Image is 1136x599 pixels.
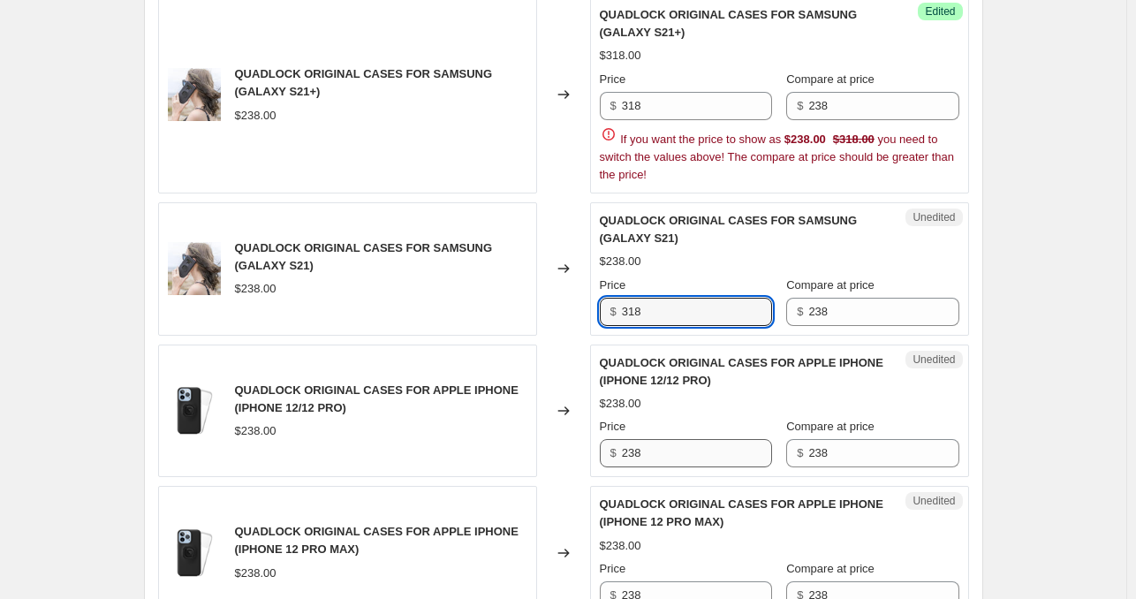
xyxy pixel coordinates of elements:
[610,446,617,459] span: $
[600,537,641,555] div: $238.00
[235,525,519,556] span: QUADLOCK ORIGINAL CASES FOR APPLE IPHONE (IPHONE 12 PRO MAX)
[168,242,221,295] img: 6.Note9_CASE_80x.jpg
[600,497,883,528] span: QUADLOCK ORIGINAL CASES FOR APPLE IPHONE (IPHONE 12 PRO MAX)
[610,99,617,112] span: $
[600,47,641,64] div: $318.00
[784,131,826,148] div: $238.00
[833,131,875,148] strike: $318.00
[600,278,626,292] span: Price
[913,353,955,367] span: Unedited
[600,562,626,575] span: Price
[925,4,955,19] span: Edited
[600,214,858,245] span: QUADLOCK ORIGINAL CASES FOR SAMSUNG (GALAXY S21)
[797,99,803,112] span: $
[786,278,875,292] span: Compare at price
[235,383,519,414] span: QUADLOCK ORIGINAL CASES FOR APPLE IPHONE (IPHONE 12/12 PRO)
[235,565,276,582] div: $238.00
[235,241,493,272] span: QUADLOCK ORIGINAL CASES FOR SAMSUNG (GALAXY S21)
[600,8,858,39] span: QUADLOCK ORIGINAL CASES FOR SAMSUNG (GALAXY S21+)
[168,527,221,580] img: iPhone13Pro_CASE_PONCHO_600x600_2109-094_450x_2f468154-3ef8-4dfd-86e4-1f66b96fb76c_80x.png
[235,422,276,440] div: $238.00
[913,494,955,508] span: Unedited
[797,446,803,459] span: $
[913,210,955,224] span: Unedited
[600,356,883,387] span: QUADLOCK ORIGINAL CASES FOR APPLE IPHONE (IPHONE 12/12 PRO)
[600,72,626,86] span: Price
[797,305,803,318] span: $
[235,280,276,298] div: $238.00
[786,562,875,575] span: Compare at price
[168,68,221,121] img: 6.Note9_CASE_80x.jpg
[786,420,875,433] span: Compare at price
[168,384,221,437] img: iPhone13Pro_CASE_PONCHO_600x600_2109-094_450x_2f468154-3ef8-4dfd-86e4-1f66b96fb76c_80x.png
[600,395,641,413] div: $238.00
[600,133,955,181] span: If you want the price to show as you need to switch the values above! The compare at price should...
[600,420,626,433] span: Price
[786,72,875,86] span: Compare at price
[610,305,617,318] span: $
[235,67,493,98] span: QUADLOCK ORIGINAL CASES FOR SAMSUNG (GALAXY S21+)
[235,107,276,125] div: $238.00
[600,253,641,270] div: $238.00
